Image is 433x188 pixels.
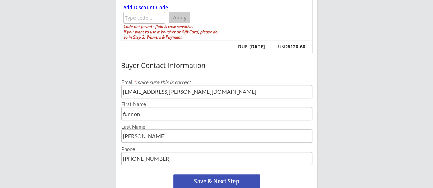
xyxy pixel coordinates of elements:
div: First Name [121,102,312,107]
em: make sure this is correct [134,79,191,85]
strong: $120.60 [287,43,305,50]
button: Save & Next Step [173,174,260,188]
div: Phone [121,147,312,152]
div: USD [268,44,305,49]
div: Email [121,79,312,85]
input: Type code... [123,12,165,24]
div: Last Name [121,124,312,129]
div: Add Discount Code [123,5,169,10]
button: Apply [169,12,190,23]
div: DUE [DATE] [236,44,265,49]
div: Code not found - field is case sensitive. If you want to use a Voucher or Gift Card, please do so... [124,24,221,40]
div: Buyer Contact Information [121,62,313,69]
